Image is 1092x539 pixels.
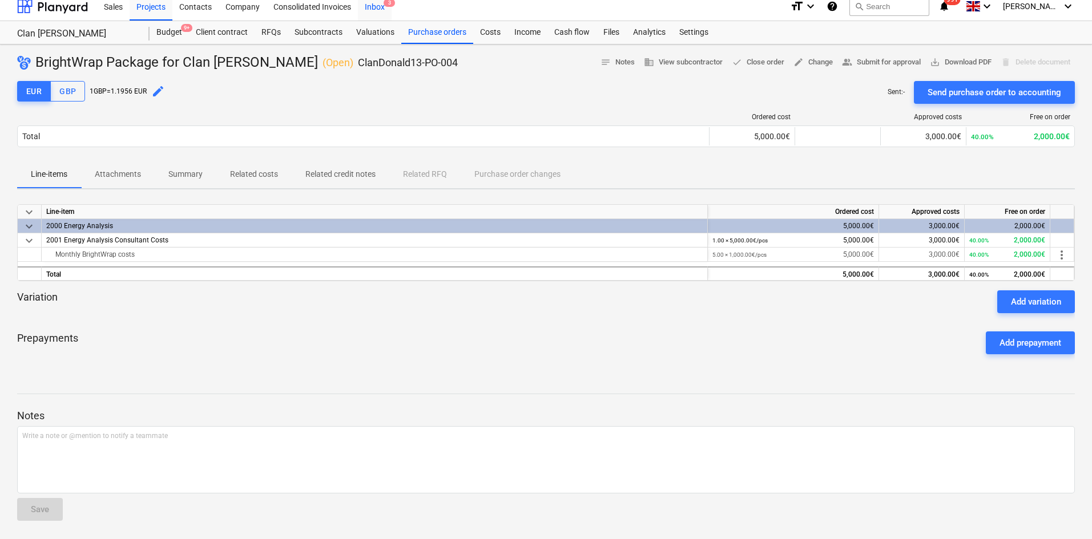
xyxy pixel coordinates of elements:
span: edit [151,84,165,98]
div: Ordered cost [714,113,791,121]
div: 2,000.00€ [969,219,1045,233]
span: Notes [601,56,635,69]
a: Subcontracts [288,21,349,44]
div: 2,000.00€ [969,233,1045,248]
p: Attachments [95,168,141,180]
span: Change [793,56,833,69]
iframe: Chat Widget [1035,484,1092,539]
span: Close order [732,56,784,69]
a: Client contract [189,21,255,44]
span: keyboard_arrow_down [22,205,36,219]
div: 5,000.00€ [712,233,874,248]
div: Total [42,266,708,281]
span: 9+ [181,24,192,32]
div: EUR [26,84,42,99]
button: Download PDF [925,54,996,71]
small: 40.00% [969,252,989,258]
a: Settings [672,21,715,44]
p: Sent : - [888,87,905,97]
span: keyboard_arrow_down [22,234,36,248]
p: ClanDonald13-PO-004 [358,56,458,70]
div: GBP [59,84,76,99]
div: 3,000.00€ [884,219,960,233]
div: 3,000.00€ [884,233,960,248]
div: 2,000.00€ [969,248,1045,262]
div: Monthly BrightWrap costs [46,248,703,261]
button: Submit for approval [837,54,925,71]
a: Budget9+ [150,21,189,44]
button: Close order [727,54,789,71]
div: Add prepayment [1000,335,1061,350]
a: Valuations [349,21,401,44]
small: 5.00 × 1,000.00€ / pcs [712,252,767,258]
button: Notes [596,54,639,71]
div: Free on order [965,205,1050,219]
div: 5,000.00€ [712,248,874,262]
a: RFQs [255,21,288,44]
small: 1.00 × 5,000.00€ / pcs [712,237,768,244]
div: Purchase order has a different currency from the budget [17,56,31,70]
button: Change [789,54,837,71]
p: Variation [17,290,58,313]
div: Add variation [1011,294,1061,309]
div: 1 GBP = 1.1956 EUR [90,87,147,95]
a: Cash flow [547,21,597,44]
div: Ordered cost [708,205,879,219]
button: Add prepayment [986,331,1075,354]
div: 2,000.00€ [971,132,1070,141]
span: keyboard_arrow_down [22,220,36,233]
button: GBP [50,81,85,102]
button: EUR [17,81,51,102]
p: ( Open ) [323,56,353,70]
a: Purchase orders [401,21,473,44]
a: Files [597,21,626,44]
p: Related costs [230,168,278,180]
div: 5,000.00€ [714,132,790,141]
div: BrightWrap Package for Clan [PERSON_NAME] [17,54,458,72]
small: 40.00% [971,133,994,141]
a: Analytics [626,21,672,44]
small: 40.00% [969,237,989,244]
div: 2000 Energy Analysis [46,219,703,233]
p: Prepayments [17,331,78,354]
span: search [855,2,864,11]
p: Line-items [31,168,67,180]
div: Clan [PERSON_NAME] [17,28,136,40]
div: Budget [150,21,189,44]
span: Submit for approval [842,56,921,69]
div: Approved costs [879,205,965,219]
span: business [644,57,654,67]
small: 40.00% [969,271,989,278]
div: 5,000.00€ [712,219,874,233]
p: Summary [168,168,203,180]
div: 3,000.00€ [885,132,961,141]
div: 3,000.00€ [884,268,960,282]
span: notes [601,57,611,67]
div: 3,000.00€ [884,248,960,262]
span: people_alt [842,57,852,67]
span: [PERSON_NAME] [1003,2,1060,11]
span: done [732,57,742,67]
p: Related credit notes [305,168,376,180]
a: Income [507,21,547,44]
button: View subcontractor [639,54,727,71]
span: more_vert [1055,248,1069,262]
span: View subcontractor [644,56,723,69]
div: 5,000.00€ [712,268,874,282]
div: Send purchase order to accounting [928,85,1061,100]
span: Download PDF [930,56,992,69]
div: 2,000.00€ [969,268,1045,282]
a: Costs [473,21,507,44]
div: Free on order [971,113,1070,121]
